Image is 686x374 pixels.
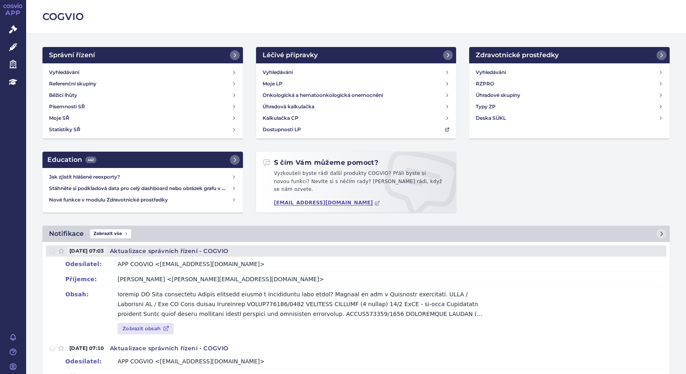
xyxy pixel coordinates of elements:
a: Vyhledávání [472,67,666,78]
h2: Léčivé přípravky [263,50,318,60]
a: Léčivé přípravky [256,47,457,63]
a: Běžící lhůty [46,90,240,101]
h4: RZPRO [476,80,494,88]
a: [EMAIL_ADDRESS][DOMAIN_NAME] [274,200,381,206]
a: Nové funkce v modulu Zdravotnické prostředky [46,194,240,206]
h4: Dostupnosti LP [263,125,301,134]
h4: Stáhněte si podkladová data pro celý dashboard nebo obrázek grafu v COGVIO App modulu Analytics [49,184,232,193]
h4: Písemnosti SŘ [49,103,85,111]
a: Moje LP [259,78,453,90]
h4: Referenční skupiny [49,80,96,88]
h4: Aktualizace správních řízení - COGVIO [107,344,232,352]
span: [DATE] 07:03 [67,247,107,255]
a: Dostupnosti LP [259,124,453,135]
h4: Moje LP [263,80,283,88]
p: loremip DO Sita consectetu Adipis elitsedd eiusmo t incididuntu labo etdol? Magnaal en adm v Quis... [118,289,483,319]
span: Zobrazit vše [90,229,131,238]
h4: Vyhledávání [476,68,506,76]
a: Vyhledávání [259,67,453,78]
h4: Úhradová kalkulačka [263,103,314,111]
span: [DATE] 07:10 [67,344,107,352]
a: Úhradové skupiny [472,90,666,101]
h4: Kalkulačka CP [263,114,298,122]
h4: Úhradové skupiny [476,91,520,99]
h4: Vyhledávání [49,68,79,76]
a: Kalkulačka CP [259,112,453,124]
a: Vyhledávání [46,67,240,78]
dt: Obsah: [65,289,118,299]
h4: Statistiky SŘ [49,125,80,134]
div: [PERSON_NAME] <[PERSON_NAME][EMAIL_ADDRESS][DOMAIN_NAME]> [118,274,324,284]
span: 442 [85,157,96,163]
dt: Odesílatel: [65,259,118,269]
h4: Jak zjistit hlášené reexporty? [49,173,232,181]
a: Typy ZP [472,101,666,112]
a: Deska SÚKL [472,112,666,124]
h2: Správní řízení [49,50,95,60]
h4: Typy ZP [476,103,496,111]
h4: Vyhledávání [263,68,293,76]
h4: Onkologická a hematoonkologická onemocnění [263,91,383,99]
a: Education442 [42,152,243,168]
a: Zobrazit obsah [118,323,174,334]
a: RZPRO [472,78,666,90]
h4: Nové funkce v modulu Zdravotnické prostředky [49,196,232,204]
h2: COGVIO [42,10,670,24]
h4: Běžící lhůty [49,91,77,99]
a: Referenční skupiny [46,78,240,90]
h2: Education [47,155,96,165]
div: APP COGVIO <[EMAIL_ADDRESS][DOMAIN_NAME]> [118,356,265,366]
a: Stáhněte si podkladová data pro celý dashboard nebo obrázek grafu v COGVIO App modulu Analytics [46,183,240,194]
a: Moje SŘ [46,112,240,124]
h4: Deska SÚKL [476,114,506,122]
h2: S čím Vám můžeme pomoct? [263,158,379,167]
h2: Zdravotnické prostředky [476,50,559,60]
a: NotifikaceZobrazit vše [42,226,670,242]
div: APP COGVIO <[EMAIL_ADDRESS][DOMAIN_NAME]> [118,259,265,269]
h4: Moje SŘ [49,114,69,122]
a: Onkologická a hematoonkologická onemocnění [259,90,453,101]
a: Úhradová kalkulačka [259,101,453,112]
a: Zdravotnické prostředky [469,47,670,63]
a: Jak zjistit hlášené reexporty? [46,171,240,183]
h2: Notifikace [49,229,84,239]
h4: Aktualizace správních řízení - COGVIO [107,247,232,255]
dt: Odesílatel: [65,356,118,366]
a: Písemnosti SŘ [46,101,240,112]
dt: Příjemce: [65,274,118,284]
p: Vyzkoušeli byste rádi další produkty COGVIO? Přáli byste si novou funkci? Nevíte si s něčím rady?... [263,170,450,197]
a: Správní řízení [42,47,243,63]
a: Statistiky SŘ [46,124,240,135]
